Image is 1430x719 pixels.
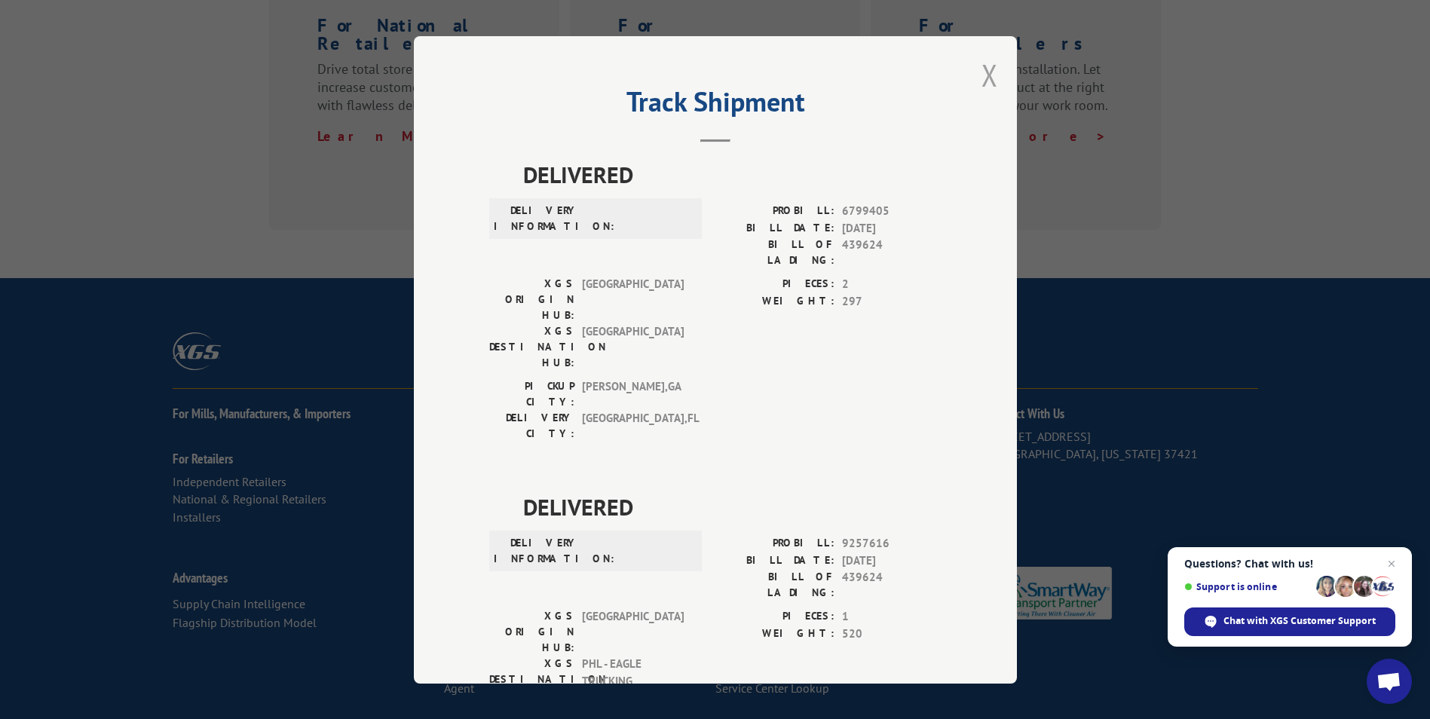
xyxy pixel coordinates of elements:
span: [GEOGRAPHIC_DATA] [582,323,684,371]
label: DELIVERY INFORMATION: [494,535,579,567]
span: [GEOGRAPHIC_DATA] , FL [582,410,684,442]
button: Close modal [981,55,998,95]
label: PROBILL: [715,203,834,220]
label: PROBILL: [715,535,834,552]
label: BILL DATE: [715,552,834,569]
label: PICKUP CITY: [489,378,574,410]
span: [GEOGRAPHIC_DATA] [582,608,684,656]
span: 1 [842,608,942,626]
h2: Track Shipment [489,91,942,120]
span: [GEOGRAPHIC_DATA] [582,276,684,323]
label: PIECES: [715,276,834,293]
span: Support is online [1184,581,1311,592]
label: DELIVERY INFORMATION: [494,203,579,234]
label: BILL DATE: [715,219,834,237]
label: XGS ORIGIN HUB: [489,276,574,323]
span: 6799405 [842,203,942,220]
span: DELIVERED [523,490,942,524]
span: DELIVERED [523,158,942,191]
span: [PERSON_NAME] , GA [582,378,684,410]
span: 9257616 [842,535,942,552]
span: 297 [842,292,942,310]
label: WEIGHT: [715,292,834,310]
span: 2 [842,276,942,293]
label: PIECES: [715,608,834,626]
span: 439624 [842,569,942,601]
label: XGS DESTINATION HUB: [489,656,574,703]
span: Chat with XGS Customer Support [1184,607,1395,636]
label: DELIVERY CITY: [489,410,574,442]
span: Chat with XGS Customer Support [1223,614,1376,628]
span: [DATE] [842,219,942,237]
label: WEIGHT: [715,625,834,642]
span: 520 [842,625,942,642]
span: [DATE] [842,552,942,569]
label: BILL OF LADING: [715,569,834,601]
label: XGS DESTINATION HUB: [489,323,574,371]
span: PHL - EAGLE TRUCKING [582,656,684,703]
a: Open chat [1367,659,1412,704]
span: Questions? Chat with us! [1184,558,1395,570]
label: BILL OF LADING: [715,237,834,268]
label: XGS ORIGIN HUB: [489,608,574,656]
span: 439624 [842,237,942,268]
